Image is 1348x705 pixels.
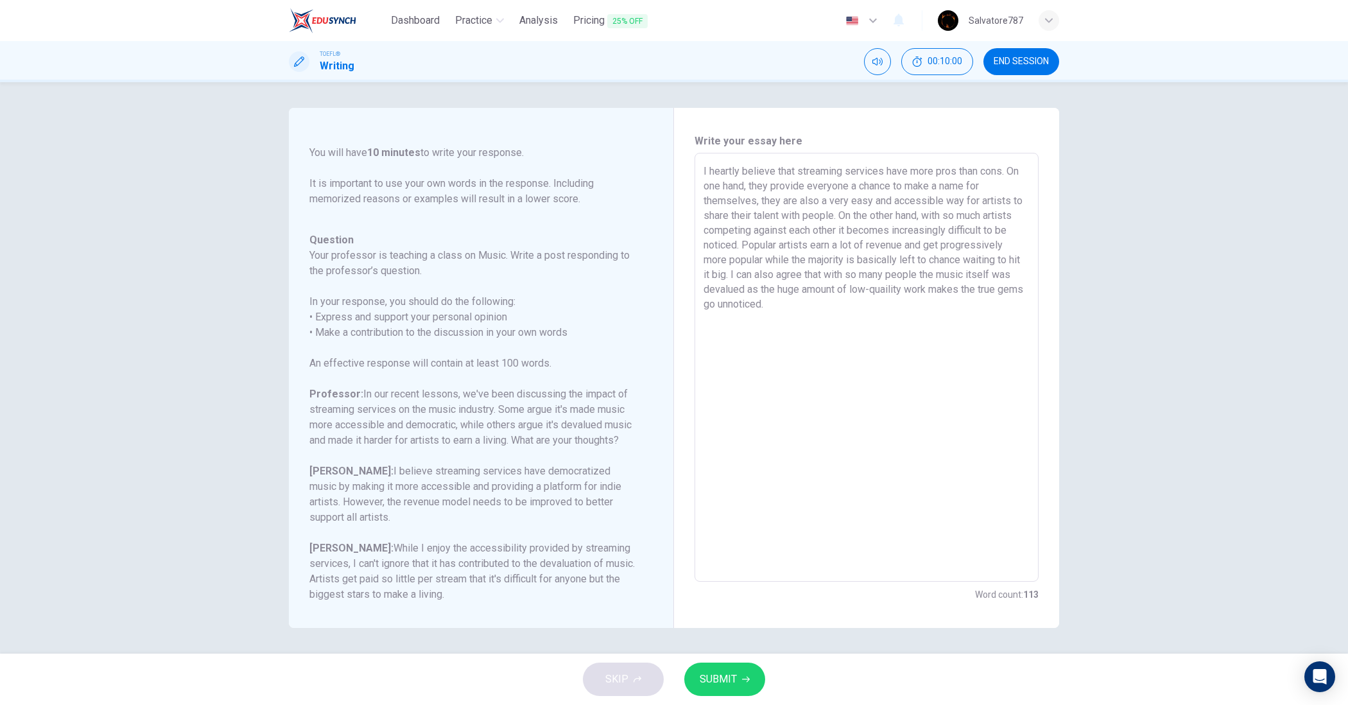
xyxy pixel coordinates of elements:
[969,13,1023,28] div: Salvatore787
[704,164,1030,571] textarea: I heartly believe that streaming services have more pros than cons. On one hand, they provide eve...
[450,9,509,32] button: Practice
[684,663,765,696] button: SUBMIT
[700,670,737,688] span: SUBMIT
[289,8,356,33] img: EduSynch logo
[309,356,637,371] h6: An effective response will contain at least 100 words.
[386,9,445,33] a: Dashboard
[1304,661,1335,692] div: Open Intercom Messenger
[901,48,973,75] button: 00:10:00
[309,294,637,340] h6: In your response, you should do the following: • Express and support your personal opinion • Make...
[386,9,445,32] button: Dashboard
[514,9,563,33] a: Analysis
[514,9,563,32] button: Analysis
[994,57,1049,67] span: END SESSION
[1023,589,1039,600] strong: 113
[568,9,653,33] button: Pricing25% OFF
[695,134,1039,149] h6: Write your essay here
[573,13,648,29] span: Pricing
[983,48,1059,75] button: END SESSION
[320,58,354,74] h1: Writing
[864,48,891,75] div: Mute
[391,13,440,28] span: Dashboard
[607,14,648,28] span: 25% OFF
[309,248,637,279] h6: Your professor is teaching a class on Music. Write a post responding to the professor’s question.
[309,387,637,448] h6: In our recent lessons, we've been discussing the impact of streaming services on the music indust...
[309,388,363,400] b: Professor:
[844,16,860,26] img: en
[309,541,637,602] h6: While I enjoy the accessibility provided by streaming services, I can't ignore that it has contri...
[320,49,340,58] span: TOEFL®
[901,48,973,75] div: Hide
[309,465,393,477] b: [PERSON_NAME]:
[289,8,386,33] a: EduSynch logo
[928,57,962,67] span: 00:10:00
[519,13,558,28] span: Analysis
[309,464,637,525] h6: I believe streaming services have democratized music by making it more accessible and providing a...
[309,542,393,554] b: [PERSON_NAME]:
[455,13,492,28] span: Practice
[975,587,1039,602] h6: Word count :
[367,146,420,159] b: 10 minutes
[309,232,637,248] h6: Question
[938,10,958,31] img: Profile picture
